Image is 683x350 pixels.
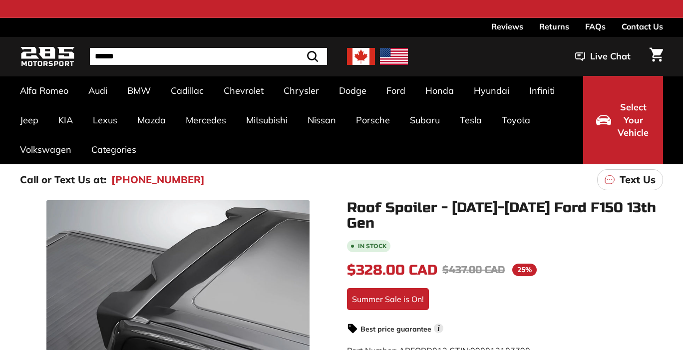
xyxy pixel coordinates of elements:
a: Reviews [491,18,523,35]
a: Text Us [597,169,663,190]
a: Mitsubishi [236,105,298,135]
span: Select Your Vehicle [616,101,650,139]
button: Live Chat [562,44,644,69]
a: Volkswagen [10,135,81,164]
span: 25% [512,264,537,276]
a: Cart [644,39,669,73]
p: Call or Text Us at: [20,172,106,187]
span: $328.00 CAD [347,262,437,279]
a: Nissan [298,105,346,135]
a: Audi [78,76,117,105]
a: Ford [376,76,415,105]
span: $437.00 CAD [442,264,505,276]
a: Subaru [400,105,450,135]
img: Logo_285_Motorsport_areodynamics_components [20,45,75,68]
a: Mazda [127,105,176,135]
a: FAQs [585,18,606,35]
span: Live Chat [590,50,631,63]
strong: Best price guarantee [360,325,431,334]
a: Dodge [329,76,376,105]
a: Honda [415,76,464,105]
a: Hyundai [464,76,519,105]
a: Mercedes [176,105,236,135]
button: Select Your Vehicle [583,76,663,164]
a: Chevrolet [214,76,274,105]
p: Text Us [620,172,656,187]
a: Alfa Romeo [10,76,78,105]
a: Jeep [10,105,48,135]
div: Summer Sale is On! [347,288,429,310]
a: Returns [539,18,569,35]
a: Lexus [83,105,127,135]
a: KIA [48,105,83,135]
a: [PHONE_NUMBER] [111,172,205,187]
a: Tesla [450,105,492,135]
a: Contact Us [622,18,663,35]
a: Categories [81,135,146,164]
a: Chrysler [274,76,329,105]
a: BMW [117,76,161,105]
input: Search [90,48,327,65]
h1: Roof Spoiler - [DATE]-[DATE] Ford F150 13th Gen [347,200,663,231]
b: In stock [358,243,386,249]
a: Infiniti [519,76,565,105]
a: Cadillac [161,76,214,105]
a: Porsche [346,105,400,135]
a: Toyota [492,105,540,135]
span: i [434,324,443,333]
